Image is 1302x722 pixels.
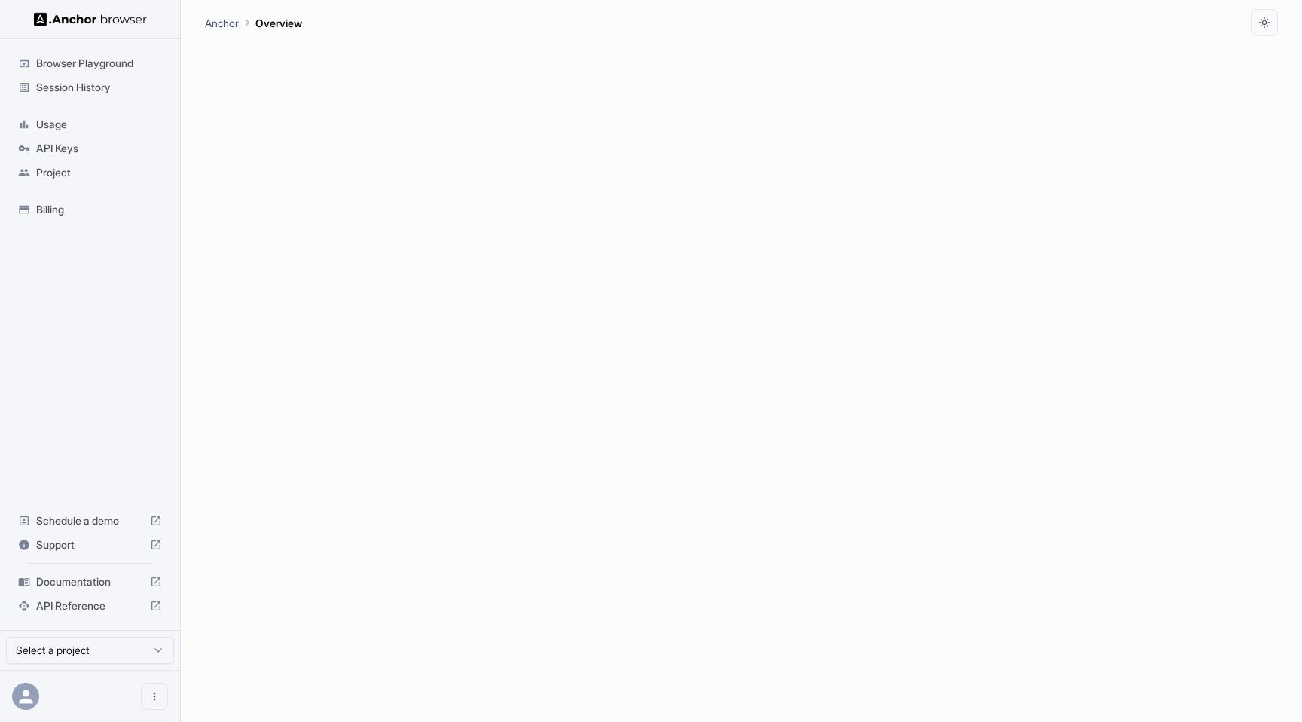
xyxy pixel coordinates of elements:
[36,574,144,589] span: Documentation
[205,15,239,31] p: Anchor
[12,533,168,557] div: Support
[36,141,162,156] span: API Keys
[12,197,168,222] div: Billing
[12,594,168,618] div: API Reference
[36,202,162,217] span: Billing
[12,75,168,99] div: Session History
[12,570,168,594] div: Documentation
[36,80,162,95] span: Session History
[205,14,302,31] nav: breadcrumb
[12,136,168,161] div: API Keys
[36,513,144,528] span: Schedule a demo
[12,161,168,185] div: Project
[36,598,144,613] span: API Reference
[34,12,147,26] img: Anchor Logo
[141,683,168,710] button: Open menu
[255,15,302,31] p: Overview
[12,51,168,75] div: Browser Playground
[36,537,144,552] span: Support
[36,117,162,132] span: Usage
[36,165,162,180] span: Project
[12,112,168,136] div: Usage
[36,56,162,71] span: Browser Playground
[12,509,168,533] div: Schedule a demo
